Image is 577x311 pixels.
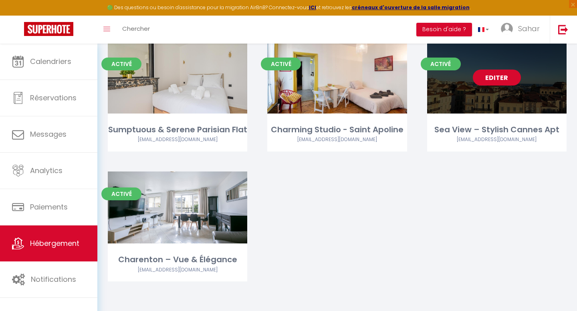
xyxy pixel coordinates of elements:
[261,58,301,70] span: Activé
[30,238,79,248] span: Hébergement
[352,4,470,11] a: créneaux d'ouverture de la salle migration
[473,70,521,86] a: Editer
[427,136,567,144] div: Airbnb
[267,124,407,136] div: Charming Studio - Saint Apoline
[421,58,461,70] span: Activé
[31,274,76,284] span: Notifications
[30,165,63,175] span: Analytics
[122,24,150,33] span: Chercher
[30,56,71,66] span: Calendriers
[116,16,156,44] a: Chercher
[416,23,472,36] button: Besoin d'aide ?
[309,4,316,11] a: ICI
[108,266,247,274] div: Airbnb
[30,93,77,103] span: Réservations
[427,124,567,136] div: Sea View – Stylish Cannes Apt
[518,24,540,34] span: Sahar
[30,129,67,139] span: Messages
[101,58,141,70] span: Activé
[108,136,247,144] div: Airbnb
[30,202,68,212] span: Paiements
[101,187,141,200] span: Activé
[6,3,30,27] button: Ouvrir le widget de chat LiveChat
[495,16,550,44] a: ... Sahar
[267,136,407,144] div: Airbnb
[558,24,568,34] img: logout
[108,253,247,266] div: Charenton – Vue & Élégance
[24,22,73,36] img: Super Booking
[501,23,513,35] img: ...
[108,124,247,136] div: Sumptuous & Serene Parisian Flat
